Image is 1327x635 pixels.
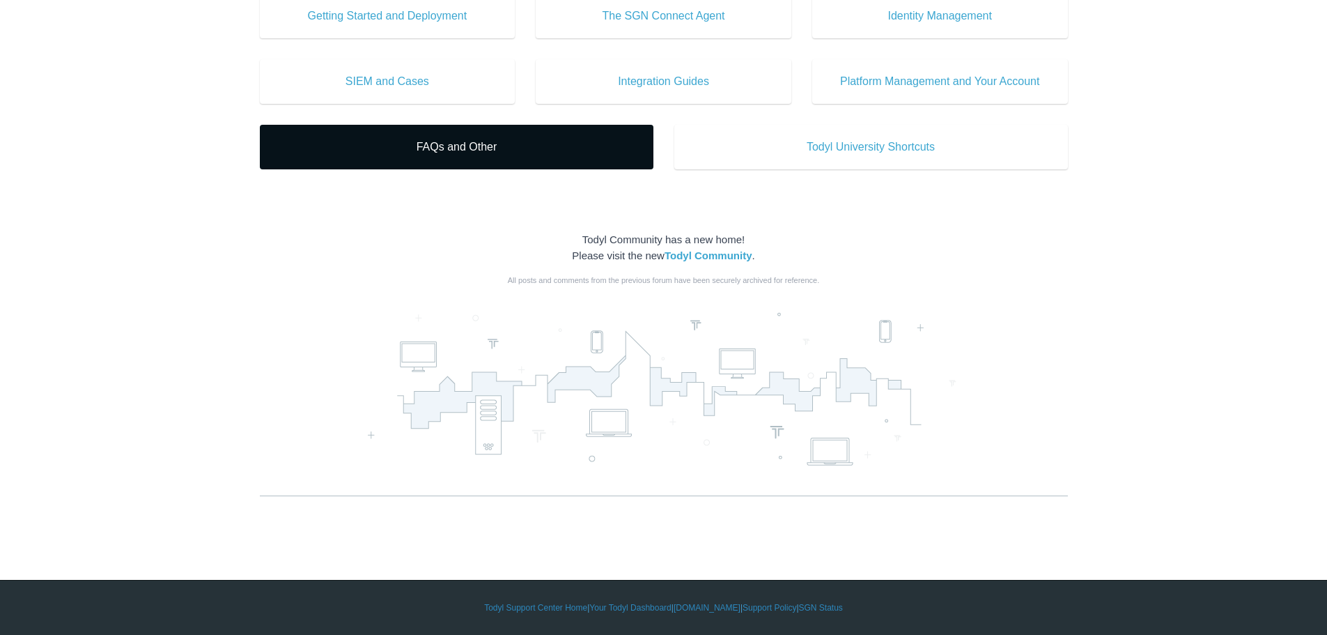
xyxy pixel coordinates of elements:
span: Getting Started and Deployment [281,8,495,24]
a: SGN Status [799,602,843,614]
a: Platform Management and Your Account [812,59,1068,104]
span: Platform Management and Your Account [833,73,1047,90]
a: FAQs and Other [260,125,653,169]
a: SIEM and Cases [260,59,515,104]
a: Todyl University Shortcuts [674,125,1068,169]
a: Todyl Community [665,250,752,261]
a: Todyl Support Center Home [484,602,587,614]
a: [DOMAIN_NAME] [674,602,740,614]
span: SIEM and Cases [281,73,495,90]
a: Integration Guides [536,59,791,104]
a: Your Todyl Dashboard [589,602,671,614]
span: Integration Guides [557,73,770,90]
div: Todyl Community has a new home! Please visit the new . [260,232,1068,263]
span: Todyl University Shortcuts [695,139,1047,155]
span: The SGN Connect Agent [557,8,770,24]
span: Identity Management [833,8,1047,24]
span: FAQs and Other [281,139,633,155]
div: | | | | [260,602,1068,614]
div: All posts and comments from the previous forum have been securely archived for reference. [260,275,1068,286]
a: Support Policy [743,602,796,614]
